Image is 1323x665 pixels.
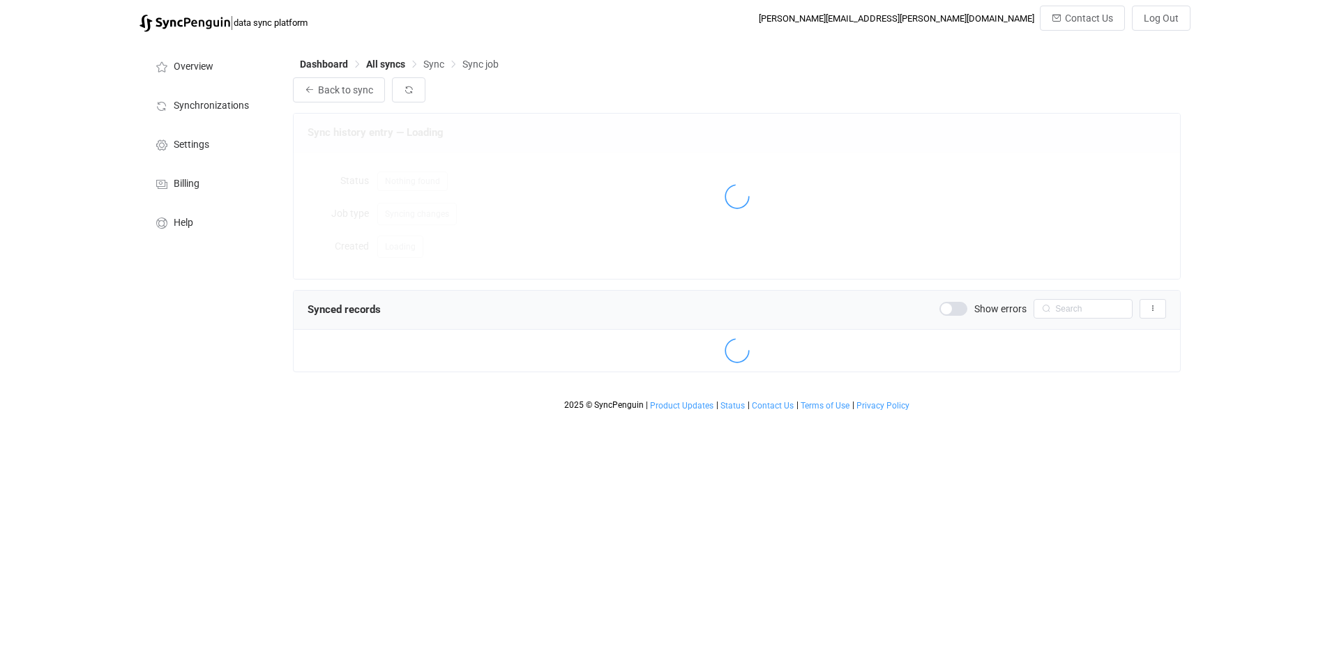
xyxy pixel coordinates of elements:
[300,59,499,69] div: Breadcrumb
[856,401,910,411] a: Privacy Policy
[174,61,213,72] span: Overview
[720,401,746,411] a: Status
[1034,299,1133,319] input: Search
[1132,6,1190,31] button: Log Out
[800,401,850,411] a: Terms of Use
[230,13,234,32] span: |
[759,13,1034,24] div: [PERSON_NAME][EMAIL_ADDRESS][PERSON_NAME][DOMAIN_NAME]
[974,304,1027,314] span: Show errors
[716,400,718,410] span: |
[752,401,794,411] span: Contact Us
[564,400,644,410] span: 2025 © SyncPenguin
[234,17,308,28] span: data sync platform
[748,400,750,410] span: |
[1065,13,1113,24] span: Contact Us
[852,400,854,410] span: |
[856,401,909,411] span: Privacy Policy
[139,46,279,85] a: Overview
[308,303,381,316] span: Synced records
[174,217,193,229] span: Help
[174,100,249,112] span: Synchronizations
[649,401,714,411] a: Product Updates
[423,59,444,70] span: Sync
[139,202,279,241] a: Help
[139,13,308,32] a: |data sync platform
[751,401,794,411] a: Contact Us
[650,401,713,411] span: Product Updates
[796,400,799,410] span: |
[462,59,499,70] span: Sync job
[139,15,230,32] img: syncpenguin.svg
[646,400,648,410] span: |
[293,77,385,102] button: Back to sync
[174,178,199,190] span: Billing
[1144,13,1179,24] span: Log Out
[139,85,279,124] a: Synchronizations
[720,401,745,411] span: Status
[801,401,849,411] span: Terms of Use
[300,59,348,70] span: Dashboard
[318,84,373,95] span: Back to sync
[139,163,279,202] a: Billing
[174,139,209,151] span: Settings
[139,124,279,163] a: Settings
[366,59,405,70] span: All syncs
[1040,6,1125,31] button: Contact Us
